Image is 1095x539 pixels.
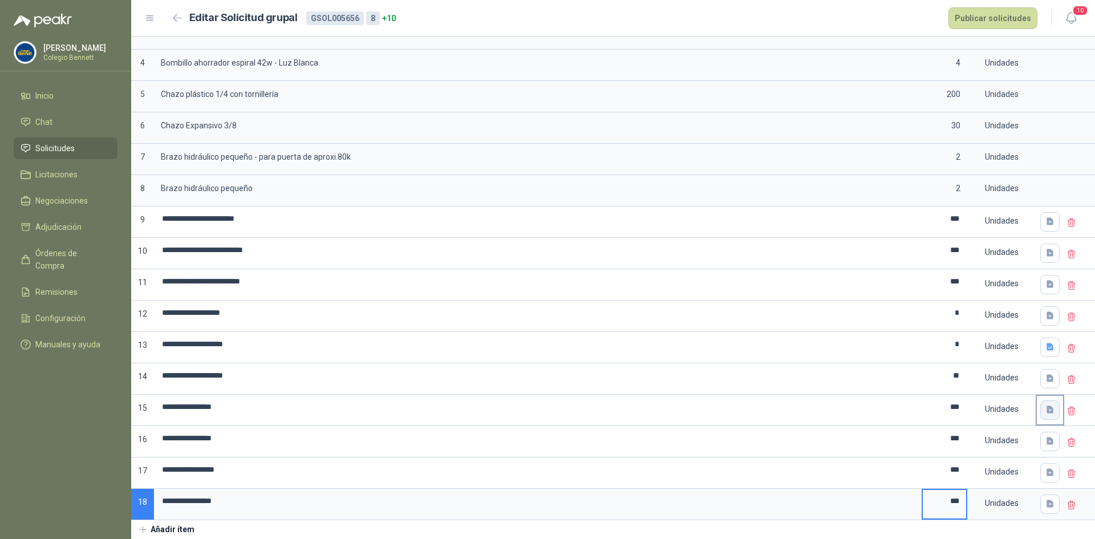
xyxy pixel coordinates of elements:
[131,426,154,457] p: 16
[43,44,115,52] p: [PERSON_NAME]
[14,334,117,355] a: Manuales y ayuda
[968,364,1035,391] div: Unidades
[35,312,86,325] span: Configuración
[43,54,115,61] p: Colegio Bennett
[131,175,154,206] p: 8
[14,14,72,27] img: Logo peakr
[968,396,1035,422] div: Unidades
[968,208,1035,234] div: Unidades
[382,12,396,25] span: + 10
[35,221,82,233] span: Adjudicación
[1061,8,1081,29] button: 10
[14,111,117,133] a: Chat
[968,490,1035,516] div: Unidades
[131,50,154,81] p: 4
[35,247,107,272] span: Órdenes de Compra
[948,7,1037,29] button: Publicar solicitudes
[35,90,54,102] span: Inicio
[131,81,154,112] p: 5
[922,112,967,144] p: 30
[189,10,298,26] h2: Editar Solicitud grupal
[154,81,722,112] p: Chazo plástico 1/4 con tornillería
[922,144,967,175] p: 2
[131,301,154,332] p: 12
[154,50,722,81] p: Bombillo ahorrador espiral 42w - Luz Blanca
[968,427,1035,453] div: Unidades
[131,395,154,426] p: 15
[35,194,88,207] span: Negociaciones
[131,112,154,144] p: 6
[14,137,117,159] a: Solicitudes
[154,175,722,206] p: Brazo hidráulico pequeño
[968,270,1035,297] div: Unidades
[14,164,117,185] a: Licitaciones
[35,142,75,155] span: Solicitudes
[14,242,117,277] a: Órdenes de Compra
[1072,5,1088,16] span: 10
[35,116,52,128] span: Chat
[967,50,1036,81] p: Unidades
[154,144,722,175] p: Brazo hidráulico pequeño - para puerta de aproxi.80k
[131,332,154,363] p: 13
[366,11,380,25] div: 8
[967,112,1036,144] p: Unidades
[14,190,117,212] a: Negociaciones
[154,112,722,144] p: Chazo Expansivo 3/8
[35,286,78,298] span: Remisiones
[14,281,117,303] a: Remisiones
[968,302,1035,328] div: Unidades
[967,81,1036,112] p: Unidades
[131,269,154,301] p: 11
[14,42,36,63] img: Company Logo
[967,144,1036,175] p: Unidades
[922,50,967,81] p: 4
[968,459,1035,485] div: Unidades
[131,363,154,395] p: 14
[35,168,78,181] span: Licitaciones
[35,338,100,351] span: Manuales y ayuda
[968,239,1035,265] div: Unidades
[967,175,1036,206] p: Unidades
[306,11,364,25] div: GSOL005656
[14,85,117,107] a: Inicio
[131,457,154,489] p: 17
[922,175,967,206] p: 2
[131,144,154,175] p: 7
[131,238,154,269] p: 10
[14,307,117,329] a: Configuración
[968,333,1035,359] div: Unidades
[131,489,154,520] p: 18
[14,216,117,238] a: Adjudicación
[131,206,154,238] p: 9
[922,81,967,112] p: 200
